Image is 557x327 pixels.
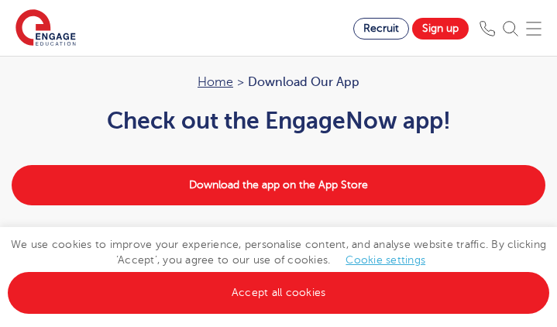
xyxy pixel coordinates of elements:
a: Home [198,75,233,89]
a: Recruit [353,18,409,40]
span: Download our app [248,72,359,92]
span: We use cookies to improve your experience, personalise content, and analyse website traffic. By c... [8,239,549,298]
h1: Check out the EngageNow app! [12,108,545,134]
span: > [237,75,244,89]
span: Recruit [363,22,399,34]
a: Download the app on the App Store [12,165,545,205]
img: Search [503,21,518,36]
img: Phone [480,21,495,36]
nav: breadcrumb [12,72,545,92]
a: Cookie settings [346,254,425,266]
img: Engage Education [15,9,76,48]
a: Accept all cookies [8,272,549,314]
a: Sign up [412,18,469,40]
img: Mobile Menu [526,21,542,36]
